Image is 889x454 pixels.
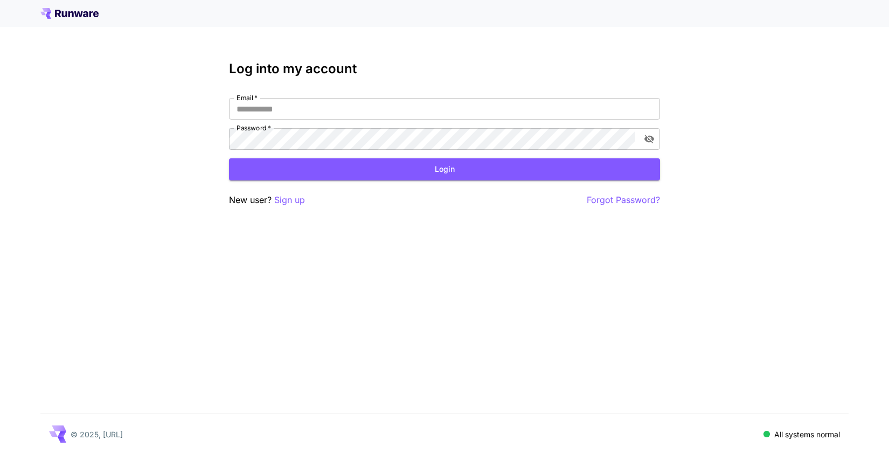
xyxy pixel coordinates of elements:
button: toggle password visibility [640,129,659,149]
button: Login [229,158,660,180]
button: Sign up [274,193,305,207]
p: All systems normal [774,429,840,440]
p: New user? [229,193,305,207]
button: Forgot Password? [587,193,660,207]
h3: Log into my account [229,61,660,76]
p: © 2025, [URL] [71,429,123,440]
label: Email [237,93,258,102]
label: Password [237,123,271,132]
